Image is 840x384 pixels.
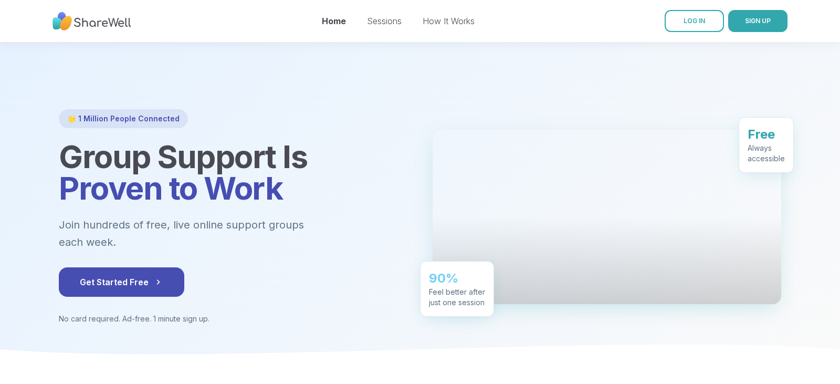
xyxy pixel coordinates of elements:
[745,17,771,25] span: SIGN UP
[748,126,785,142] div: Free
[429,269,485,286] div: 90%
[59,109,188,128] div: 🌟 1 Million People Connected
[728,10,787,32] button: SIGN UP
[59,141,407,204] h1: Group Support Is
[429,286,485,307] div: Feel better after just one session
[665,10,724,32] a: LOG IN
[59,216,361,251] p: Join hundreds of free, live online support groups each week.
[80,276,163,288] span: Get Started Free
[684,17,705,25] span: LOG IN
[59,267,184,297] button: Get Started Free
[748,142,785,163] div: Always accessible
[367,16,402,26] a: Sessions
[59,169,282,207] span: Proven to Work
[59,314,407,324] p: No card required. Ad-free. 1 minute sign up.
[322,16,346,26] a: Home
[423,16,475,26] a: How It Works
[52,7,131,36] img: ShareWell Nav Logo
